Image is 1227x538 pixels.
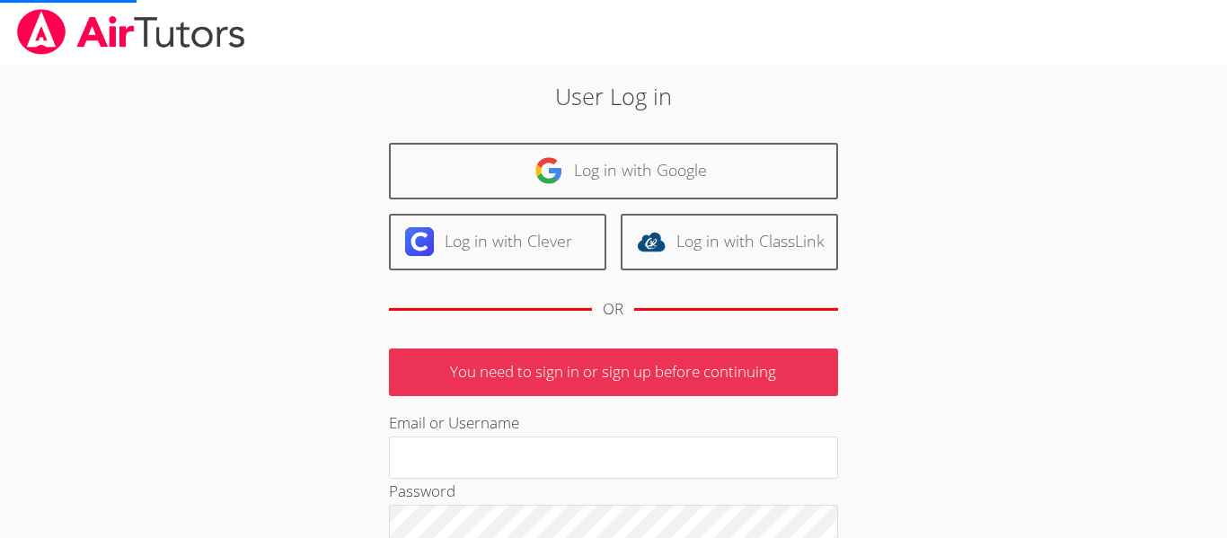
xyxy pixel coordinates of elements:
img: airtutors_banner-c4298cdbf04f3fff15de1276eac7730deb9818008684d7c2e4769d2f7ddbe033.png [15,9,247,55]
a: Log in with ClassLink [621,214,838,270]
div: OR [603,296,623,322]
a: Log in with Google [389,143,838,199]
label: Password [389,481,455,501]
h2: User Log in [282,79,945,113]
a: Log in with Clever [389,214,606,270]
img: google-logo-50288ca7cdecda66e5e0955fdab243c47b7ad437acaf1139b6f446037453330a.svg [534,156,563,185]
label: Email or Username [389,412,519,433]
img: clever-logo-6eab21bc6e7a338710f1a6ff85c0baf02591cd810cc4098c63d3a4b26e2feb20.svg [405,227,434,256]
p: You need to sign in or sign up before continuing [389,348,838,396]
img: classlink-logo-d6bb404cc1216ec64c9a2012d9dc4662098be43eaf13dc465df04b49fa7ab582.svg [637,227,666,256]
